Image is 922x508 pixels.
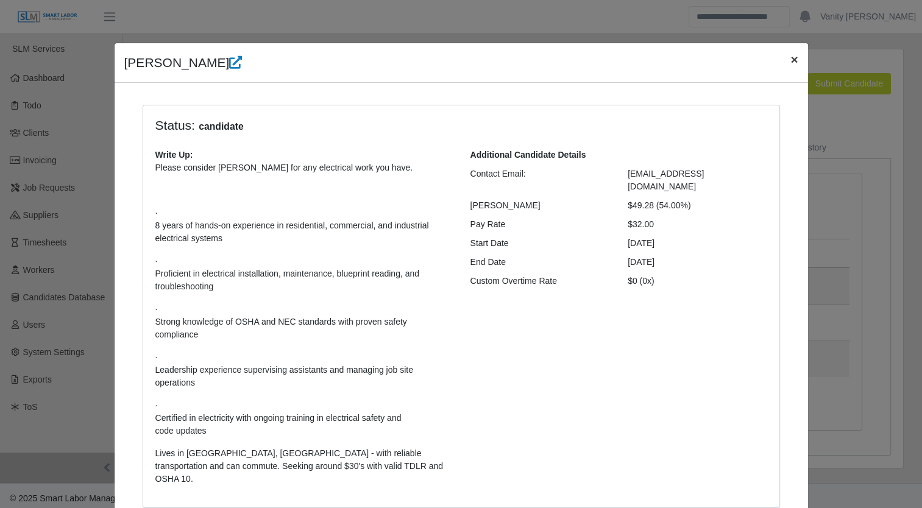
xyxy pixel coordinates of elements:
b: Additional Candidate Details [470,150,586,160]
p: Proficient in electrical installation, maintenance, blueprint reading, and troubleshooting [155,267,452,293]
div: Contact Email: [461,168,619,193]
b: Write Up: [155,150,193,160]
p: · · · · · Lives in [GEOGRAPHIC_DATA], [GEOGRAPHIC_DATA] - with reliable transportation and can co... [155,161,452,485]
p: Please consider [PERSON_NAME] for any electrical work you have. [155,161,452,174]
span: [EMAIL_ADDRESS][DOMAIN_NAME] [628,169,704,191]
div: End Date [461,256,619,269]
div: Custom Overtime Rate [461,275,619,288]
p: Leadership experience supervising assistants and managing job site operations [155,364,452,389]
span: $0 (0x) [628,276,654,286]
span: × [790,52,798,66]
div: Pay Rate [461,218,619,231]
div: [PERSON_NAME] [461,199,619,212]
p: Certified in electricity with ongoing training in electrical safety and code updates [155,412,452,437]
div: Start Date [461,237,619,250]
span: [DATE] [628,257,654,267]
div: $32.00 [619,218,776,231]
p: Strong knowledge of OSHA and NEC standards with proven safety compliance [155,316,452,341]
span: candidate [195,119,247,134]
div: [DATE] [619,237,776,250]
p: 8 years of hands-on experience in residential, commercial, and industrial electrical systems [155,219,452,245]
h4: [PERSON_NAME] [124,53,243,72]
h4: Status: [155,118,610,134]
button: Close [781,43,807,76]
div: $49.28 (54.00%) [619,199,776,212]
